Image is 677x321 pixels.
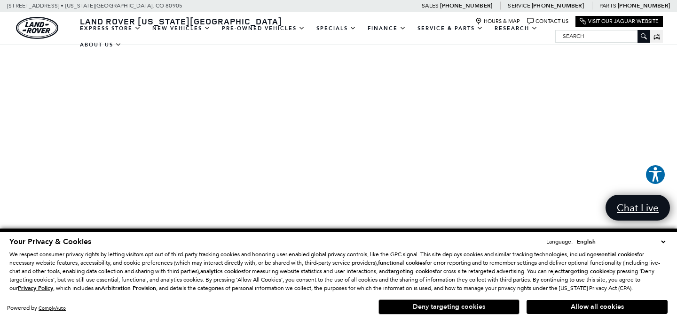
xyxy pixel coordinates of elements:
[422,2,439,9] span: Sales
[645,164,666,187] aside: Accessibility Help Desk
[612,201,663,214] span: Chat Live
[532,2,584,9] a: [PHONE_NUMBER]
[7,305,66,311] div: Powered by
[412,20,489,37] a: Service & Parts
[16,17,58,39] img: Land Rover
[378,299,520,314] button: Deny targeting cookies
[362,20,412,37] a: Finance
[580,18,659,25] a: Visit Our Jaguar Website
[80,15,282,27] span: Land Rover [US_STATE][GEOGRAPHIC_DATA]
[216,20,311,37] a: Pre-Owned Vehicles
[618,2,670,9] a: [PHONE_NUMBER]
[606,195,670,221] a: Chat Live
[7,2,182,9] a: [STREET_ADDRESS] • [US_STATE][GEOGRAPHIC_DATA], CO 80905
[599,2,616,9] span: Parts
[74,20,555,53] nav: Main Navigation
[16,17,58,39] a: land-rover
[475,18,520,25] a: Hours & Map
[39,305,66,311] a: ComplyAuto
[388,267,435,275] strong: targeting cookies
[489,20,543,37] a: Research
[101,284,156,292] strong: Arbitration Provision
[593,251,637,258] strong: essential cookies
[645,164,666,185] button: Explore your accessibility options
[147,20,216,37] a: New Vehicles
[527,18,568,25] a: Contact Us
[546,239,573,245] div: Language:
[556,31,650,42] input: Search
[378,259,425,267] strong: functional cookies
[9,250,668,292] p: We respect consumer privacy rights by letting visitors opt out of third-party tracking cookies an...
[508,2,530,9] span: Service
[563,267,609,275] strong: targeting cookies
[74,20,147,37] a: EXPRESS STORE
[311,20,362,37] a: Specials
[527,300,668,314] button: Allow all cookies
[18,284,53,292] u: Privacy Policy
[440,2,492,9] a: [PHONE_NUMBER]
[200,267,244,275] strong: analytics cookies
[74,15,288,27] a: Land Rover [US_STATE][GEOGRAPHIC_DATA]
[575,237,668,246] select: Language Select
[74,37,127,53] a: About Us
[9,237,91,247] span: Your Privacy & Cookies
